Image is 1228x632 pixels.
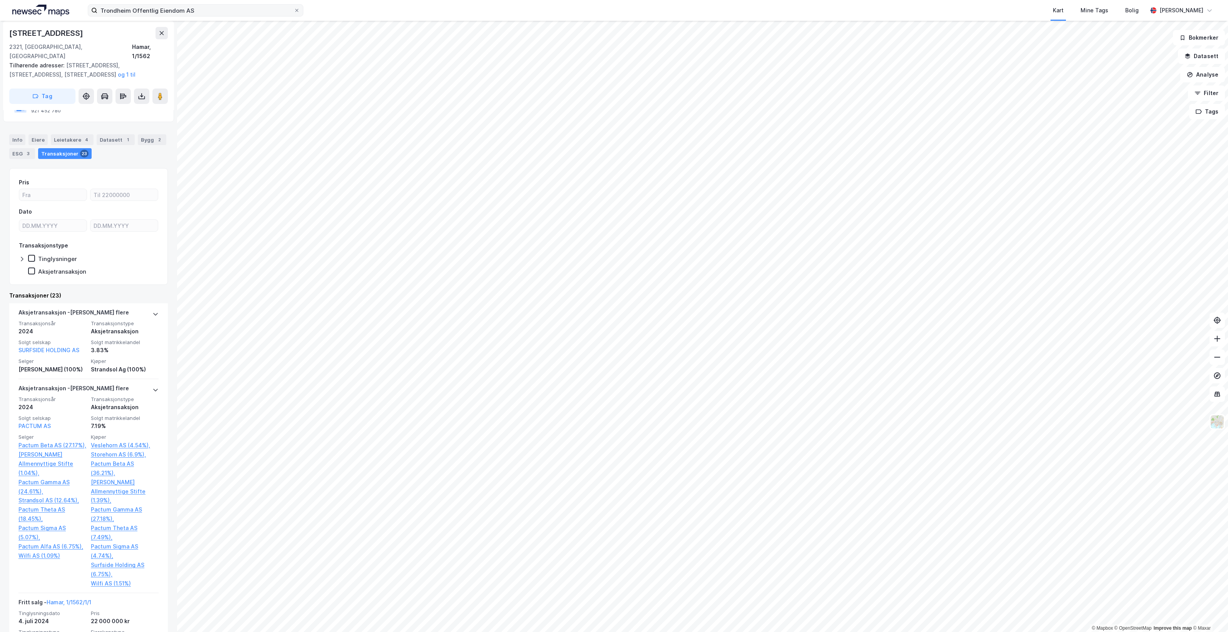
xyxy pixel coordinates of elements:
[1154,625,1192,631] a: Improve this map
[1053,6,1064,15] div: Kart
[80,150,89,157] div: 23
[91,320,159,327] span: Transaksjonstype
[1159,6,1203,15] div: [PERSON_NAME]
[18,358,86,364] span: Selger
[91,434,159,440] span: Kjøper
[18,415,86,421] span: Solgt selskap
[91,610,159,617] span: Pris
[9,42,132,61] div: 2321, [GEOGRAPHIC_DATA], [GEOGRAPHIC_DATA]
[18,450,86,478] a: [PERSON_NAME] Allmennyttige Stifte (1.04%),
[18,551,86,560] a: Wilfi AS (1.09%)
[91,441,159,450] a: Veslehorn AS (4.54%),
[28,134,48,145] div: Eiere
[18,308,129,320] div: Aksjetransaksjon - [PERSON_NAME] flere
[18,347,79,353] a: SURFSIDE HOLDING AS
[18,496,86,505] a: Strandsol AS (12.64%),
[1210,415,1225,429] img: Z
[18,434,86,440] span: Selger
[18,384,129,396] div: Aksjetransaksjon - [PERSON_NAME] flere
[18,542,86,551] a: Pactum Alfa AS (6.75%),
[97,134,135,145] div: Datasett
[1188,85,1225,101] button: Filter
[9,27,85,39] div: [STREET_ADDRESS]
[1189,104,1225,119] button: Tags
[38,148,92,159] div: Transaksjoner
[38,268,86,275] div: Aksjetransaksjon
[91,396,159,403] span: Transaksjonstype
[9,291,168,300] div: Transaksjoner (23)
[1125,6,1139,15] div: Bolig
[19,178,29,187] div: Pris
[12,5,69,16] img: logo.a4113a55bc3d86da70a041830d287a7e.svg
[18,423,51,429] a: PACTUM AS
[9,61,162,79] div: [STREET_ADDRESS], [STREET_ADDRESS], [STREET_ADDRESS]
[51,134,94,145] div: Leietakere
[9,134,25,145] div: Info
[19,220,87,231] input: DD.MM.YYYY
[18,478,86,496] a: Pactum Gamma AS (24.61%),
[9,62,66,69] span: Tilhørende adresser:
[1190,595,1228,632] iframe: Chat Widget
[91,327,159,336] div: Aksjetransaksjon
[47,599,91,605] a: Hamar, 1/1562/1/1
[91,421,159,431] div: 7.19%
[1114,625,1152,631] a: OpenStreetMap
[156,136,163,144] div: 2
[18,523,86,542] a: Pactum Sigma AS (5.07%),
[91,478,159,505] a: [PERSON_NAME] Allmennyttige Stifte (1.39%),
[132,42,168,61] div: Hamar, 1/1562
[18,441,86,450] a: Pactum Beta AS (27.17%),
[91,403,159,412] div: Aksjetransaksjon
[91,339,159,346] span: Solgt matrikkelandel
[91,579,159,588] a: Wilfi AS (1.51%)
[1180,67,1225,82] button: Analyse
[18,396,86,403] span: Transaksjonsår
[1178,48,1225,64] button: Datasett
[91,415,159,421] span: Solgt matrikkelandel
[19,189,87,201] input: Fra
[18,403,86,412] div: 2024
[138,134,166,145] div: Bygg
[24,150,32,157] div: 3
[91,505,159,523] a: Pactum Gamma AS (27.18%),
[124,136,132,144] div: 1
[18,610,86,617] span: Tinglysningsdato
[91,459,159,478] a: Pactum Beta AS (36.21%),
[18,327,86,336] div: 2024
[91,346,159,355] div: 3.83%
[18,617,86,626] div: 4. juli 2024
[1092,625,1113,631] a: Mapbox
[38,255,77,262] div: Tinglysninger
[90,220,158,231] input: DD.MM.YYYY
[91,365,159,374] div: Strandsol Ag (100%)
[18,339,86,346] span: Solgt selskap
[9,148,35,159] div: ESG
[18,320,86,327] span: Transaksjonsår
[18,365,86,374] div: [PERSON_NAME] (100%)
[18,598,91,610] div: Fritt salg -
[91,617,159,626] div: 22 000 000 kr
[91,358,159,364] span: Kjøper
[19,241,68,250] div: Transaksjonstype
[97,5,294,16] input: Søk på adresse, matrikkel, gårdeiere, leietakere eller personer
[91,542,159,560] a: Pactum Sigma AS (4.74%),
[91,523,159,542] a: Pactum Theta AS (7.49%),
[9,89,75,104] button: Tag
[91,560,159,579] a: Surfside Holding AS (6.75%),
[18,505,86,523] a: Pactum Theta AS (18.45%),
[83,136,90,144] div: 4
[1081,6,1108,15] div: Mine Tags
[31,108,61,114] div: 921 452 780
[90,189,158,201] input: Til 22000000
[1173,30,1225,45] button: Bokmerker
[91,450,159,459] a: Storehorn AS (6.9%),
[19,207,32,216] div: Dato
